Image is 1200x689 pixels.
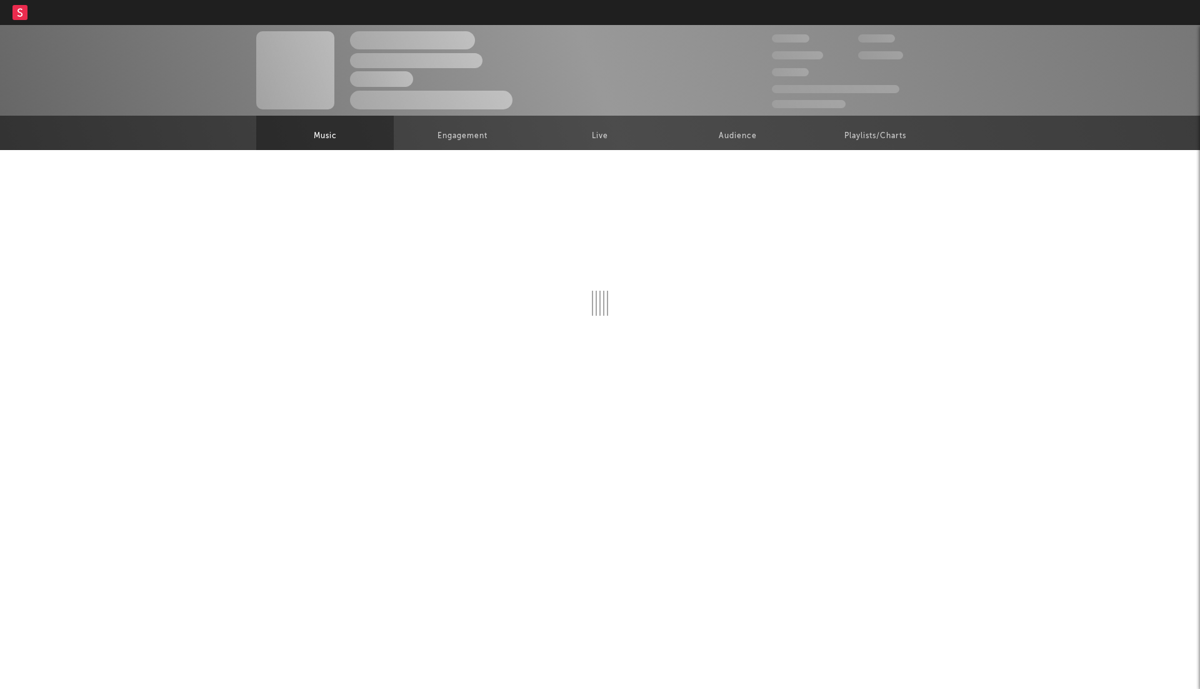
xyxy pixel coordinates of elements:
[772,100,846,108] span: Jump Score: 85.0
[772,34,809,43] span: 300,000
[858,51,903,59] span: 1,000,000
[719,129,757,144] span: Audience
[394,116,531,150] a: Engagement
[256,116,394,150] a: Music
[592,129,608,144] span: Live
[314,129,337,144] span: Music
[772,85,899,93] span: 50,000,000 Monthly Listeners
[772,51,823,59] span: 50,000,000
[437,129,487,144] span: Engagement
[669,116,806,150] a: Audience
[772,68,809,76] span: 100,000
[844,129,906,144] span: Playlists/Charts
[531,116,669,150] a: Live
[806,116,944,150] a: Playlists/Charts
[858,34,895,43] span: 100,000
